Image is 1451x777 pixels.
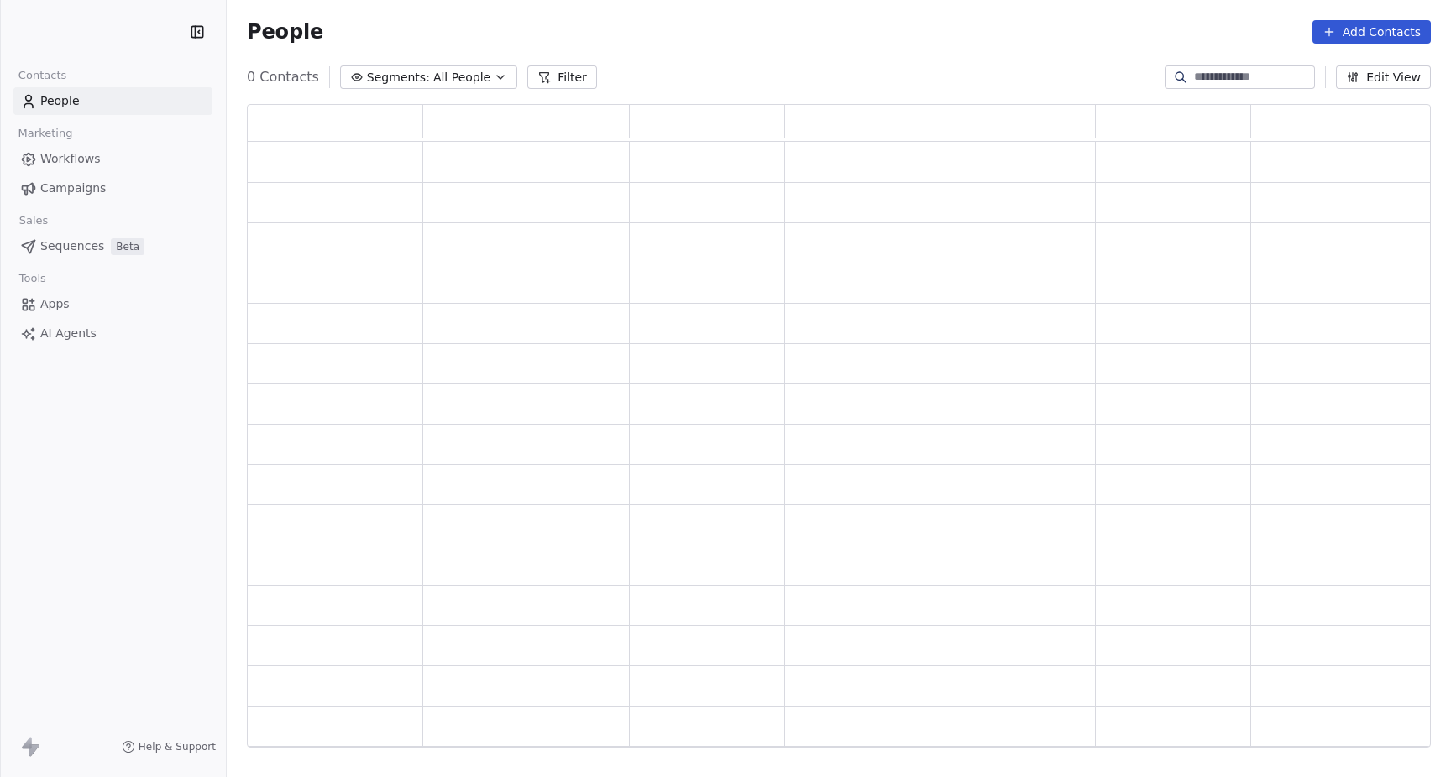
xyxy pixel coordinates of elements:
[13,175,212,202] a: Campaigns
[40,325,97,342] span: AI Agents
[139,740,216,754] span: Help & Support
[1312,20,1431,44] button: Add Contacts
[367,69,430,86] span: Segments:
[11,63,74,88] span: Contacts
[122,740,216,754] a: Help & Support
[12,208,55,233] span: Sales
[13,145,212,173] a: Workflows
[11,121,80,146] span: Marketing
[13,320,212,347] a: AI Agents
[433,69,490,86] span: All People
[40,180,106,197] span: Campaigns
[40,92,80,110] span: People
[1336,65,1431,89] button: Edit View
[111,238,144,255] span: Beta
[13,290,212,318] a: Apps
[40,237,104,255] span: Sequences
[247,67,319,87] span: 0 Contacts
[13,232,212,260] a: SequencesBeta
[13,87,212,115] a: People
[247,19,323,44] span: People
[527,65,597,89] button: Filter
[12,266,53,291] span: Tools
[40,150,101,168] span: Workflows
[40,295,70,313] span: Apps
